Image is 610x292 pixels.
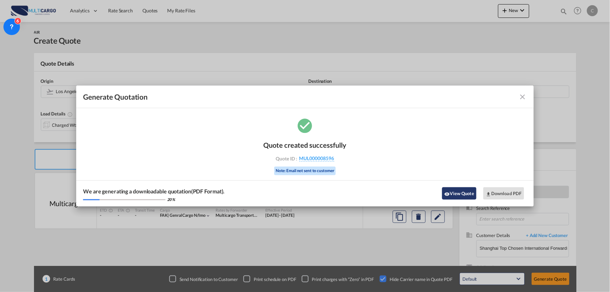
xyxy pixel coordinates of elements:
[445,191,450,197] md-icon: icon-eye
[265,155,345,161] div: Quote ID :
[83,92,148,101] span: Generate Quotation
[76,86,534,206] md-dialog: Generate Quotation Quote ...
[299,155,334,161] span: MUL000008596
[274,167,336,175] div: Note: Email not sent to customer
[297,117,314,134] md-icon: icon-checkbox-marked-circle
[167,197,175,202] div: 20 %
[264,141,347,149] div: Quote created successfully
[486,191,491,197] md-icon: icon-download
[483,187,524,200] button: Download PDF
[519,93,527,101] md-icon: icon-close fg-AAA8AD cursor m-0
[83,188,225,195] div: We are generating a downloadable quotation(PDF Format).
[442,187,476,200] button: icon-eyeView Quote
